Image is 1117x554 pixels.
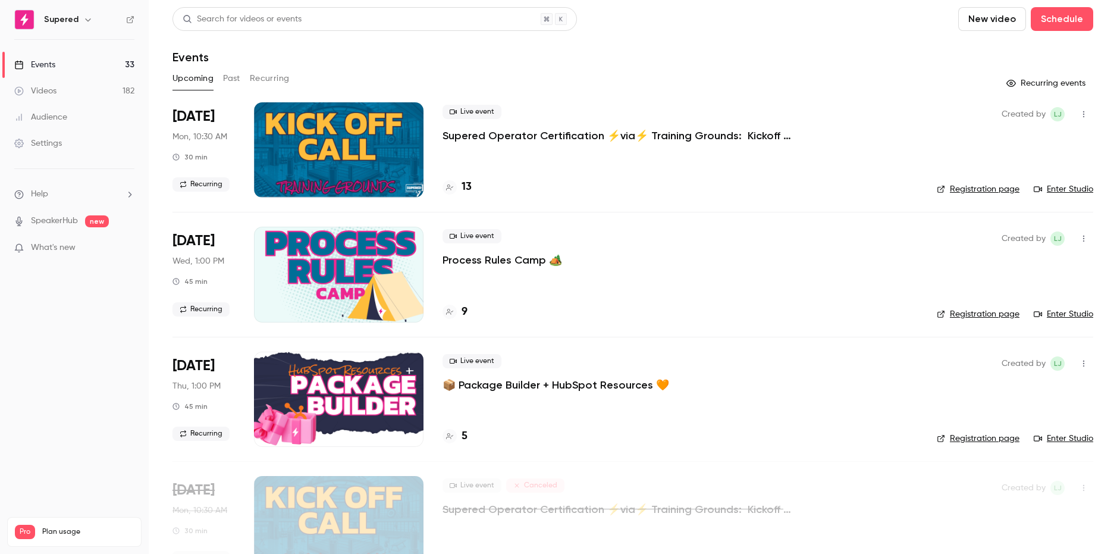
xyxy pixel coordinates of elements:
[1034,308,1093,320] a: Enter Studio
[443,378,669,392] a: 📦 Package Builder + HubSpot Resources 🧡
[172,402,208,411] div: 45 min
[443,229,501,243] span: Live event
[172,69,214,88] button: Upcoming
[15,525,35,539] span: Pro
[443,105,501,119] span: Live event
[1002,481,1046,495] span: Created by
[443,478,501,493] span: Live event
[172,227,235,322] div: Oct 8 Wed, 12:00 PM (America/New York)
[172,177,230,192] span: Recurring
[15,10,34,29] img: Supered
[443,304,467,320] a: 9
[172,427,230,441] span: Recurring
[14,137,62,149] div: Settings
[223,69,240,88] button: Past
[172,352,235,447] div: Oct 9 Thu, 12:00 PM (America/New York)
[462,179,472,195] h4: 13
[172,231,215,251] span: [DATE]
[443,179,472,195] a: 13
[1001,74,1093,93] button: Recurring events
[172,505,227,517] span: Mon, 10:30 AM
[42,527,134,537] span: Plan usage
[443,129,799,143] a: Supered Operator Certification ⚡️via⚡️ Training Grounds: Kickoff Call
[250,69,290,88] button: Recurring
[31,215,78,227] a: SpeakerHub
[172,481,215,500] span: [DATE]
[120,243,134,253] iframe: Noticeable Trigger
[1002,356,1046,371] span: Created by
[1054,107,1062,121] span: LJ
[14,188,134,201] li: help-dropdown-opener
[1054,231,1062,246] span: LJ
[172,152,208,162] div: 30 min
[462,428,467,445] h4: 5
[1050,231,1065,246] span: Lindsay John
[443,253,562,267] a: Process Rules Camp 🏕️
[443,428,467,445] a: 5
[1054,481,1062,495] span: LJ
[1050,356,1065,371] span: Lindsay John
[172,526,208,536] div: 30 min
[1050,481,1065,495] span: Lindsay John
[172,302,230,317] span: Recurring
[44,14,79,26] h6: Supered
[1002,231,1046,246] span: Created by
[172,107,215,126] span: [DATE]
[85,215,109,227] span: new
[958,7,1026,31] button: New video
[172,255,224,267] span: Wed, 1:00 PM
[1034,433,1093,445] a: Enter Studio
[14,111,67,123] div: Audience
[1054,356,1062,371] span: LJ
[172,102,235,198] div: Oct 6 Mon, 9:30 AM (America/New York)
[443,502,799,517] a: Supered Operator Certification ⚡️via⚡️ Training Grounds: Kickoff Call
[462,304,467,320] h4: 9
[14,85,57,97] div: Videos
[1050,107,1065,121] span: Lindsay John
[937,308,1019,320] a: Registration page
[937,433,1019,445] a: Registration page
[1034,183,1093,195] a: Enter Studio
[172,356,215,375] span: [DATE]
[172,131,227,143] span: Mon, 10:30 AM
[172,50,209,64] h1: Events
[172,380,221,392] span: Thu, 1:00 PM
[506,478,564,493] span: Canceled
[937,183,1019,195] a: Registration page
[31,242,76,254] span: What's new
[31,188,48,201] span: Help
[1031,7,1093,31] button: Schedule
[443,354,501,368] span: Live event
[14,59,55,71] div: Events
[1002,107,1046,121] span: Created by
[172,277,208,286] div: 45 min
[183,13,302,26] div: Search for videos or events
